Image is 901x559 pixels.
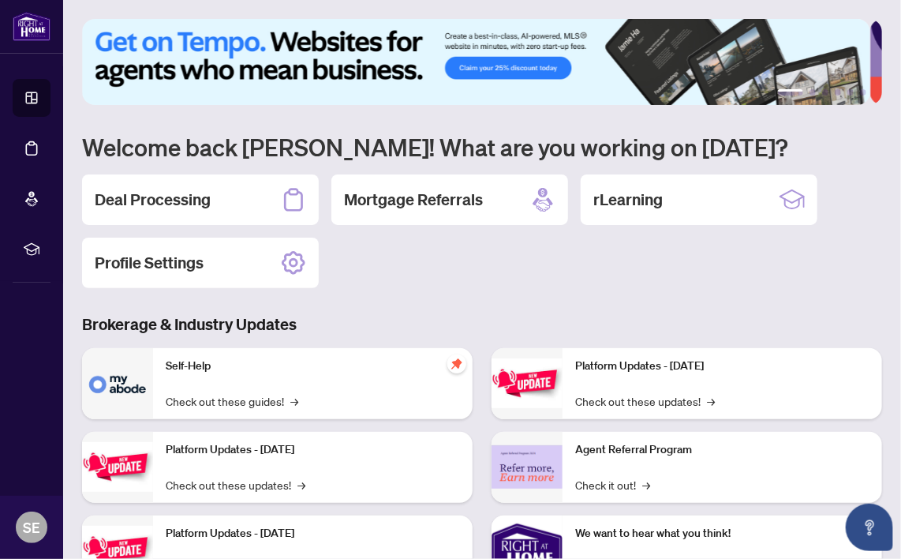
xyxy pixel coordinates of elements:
button: 1 [778,89,803,96]
span: pushpin [447,355,466,373]
span: SE [23,516,40,538]
h3: Brokerage & Industry Updates [82,313,882,336]
a: Check out these updates!→ [166,476,305,493]
h2: Profile Settings [95,252,204,274]
h2: rLearning [593,189,663,211]
p: Platform Updates - [DATE] [575,358,869,375]
span: → [707,392,715,410]
img: Self-Help [82,348,153,419]
a: Check it out!→ [575,476,650,493]
button: 5 [847,89,854,96]
button: Open asap [846,504,893,551]
p: Platform Updates - [DATE] [166,525,460,542]
button: 6 [860,89,866,96]
p: We want to hear what you think! [575,525,869,542]
span: → [290,392,298,410]
a: Check out these updates!→ [575,392,715,410]
span: → [297,476,305,493]
h2: Mortgage Referrals [344,189,483,211]
h1: Welcome back [PERSON_NAME]! What are you working on [DATE]? [82,132,882,162]
span: → [642,476,650,493]
p: Platform Updates - [DATE] [166,441,460,459]
p: Agent Referral Program [575,441,869,459]
img: Platform Updates - June 23, 2025 [492,358,563,408]
img: Platform Updates - September 16, 2025 [82,442,153,492]
img: Agent Referral Program [492,445,563,489]
h2: Deal Processing [95,189,211,211]
button: 3 [822,89,828,96]
button: 2 [809,89,816,96]
button: 4 [835,89,841,96]
img: Slide 0 [82,19,870,105]
img: logo [13,12,50,41]
a: Check out these guides!→ [166,392,298,410]
p: Self-Help [166,358,460,375]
